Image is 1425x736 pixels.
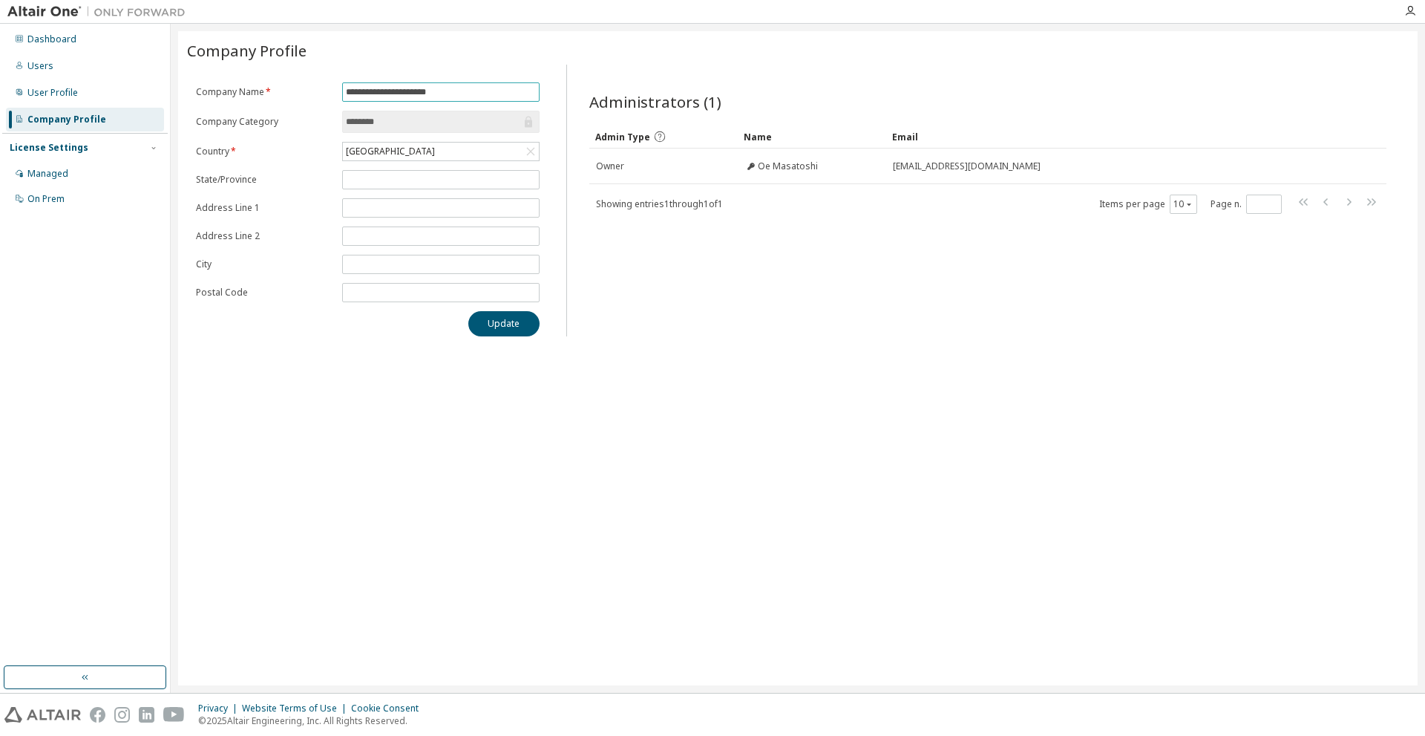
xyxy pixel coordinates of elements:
span: Page n. [1211,195,1282,214]
button: Update [468,311,540,336]
label: Company Category [196,116,333,128]
img: facebook.svg [90,707,105,723]
div: [GEOGRAPHIC_DATA] [343,143,539,160]
span: Items per page [1099,195,1197,214]
label: State/Province [196,174,333,186]
div: Privacy [198,703,242,714]
span: Owner [596,160,624,172]
img: instagram.svg [114,707,130,723]
div: On Prem [27,193,65,205]
span: [EMAIL_ADDRESS][DOMAIN_NAME] [893,160,1041,172]
div: Email [892,125,1345,149]
label: Address Line 1 [196,202,333,214]
span: Admin Type [595,131,650,143]
span: Company Profile [187,40,307,61]
div: Website Terms of Use [242,703,351,714]
label: City [196,258,333,270]
img: Altair One [7,4,193,19]
label: Address Line 2 [196,230,333,242]
img: youtube.svg [163,707,185,723]
div: Dashboard [27,33,76,45]
span: Administrators (1) [589,91,721,112]
div: Cookie Consent [351,703,427,714]
div: License Settings [10,142,88,154]
div: Company Profile [27,114,106,126]
img: linkedin.svg [139,707,154,723]
div: Users [27,60,53,72]
p: © 2025 Altair Engineering, Inc. All Rights Reserved. [198,714,427,727]
button: 10 [1173,198,1193,210]
div: User Profile [27,87,78,99]
label: Company Name [196,86,333,98]
span: Oe Masatoshi [758,160,818,172]
div: Managed [27,168,68,180]
div: [GEOGRAPHIC_DATA] [344,143,437,160]
img: altair_logo.svg [4,707,81,723]
label: Country [196,146,333,157]
div: Name [744,125,880,149]
label: Postal Code [196,287,333,299]
span: Showing entries 1 through 1 of 1 [596,198,723,210]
